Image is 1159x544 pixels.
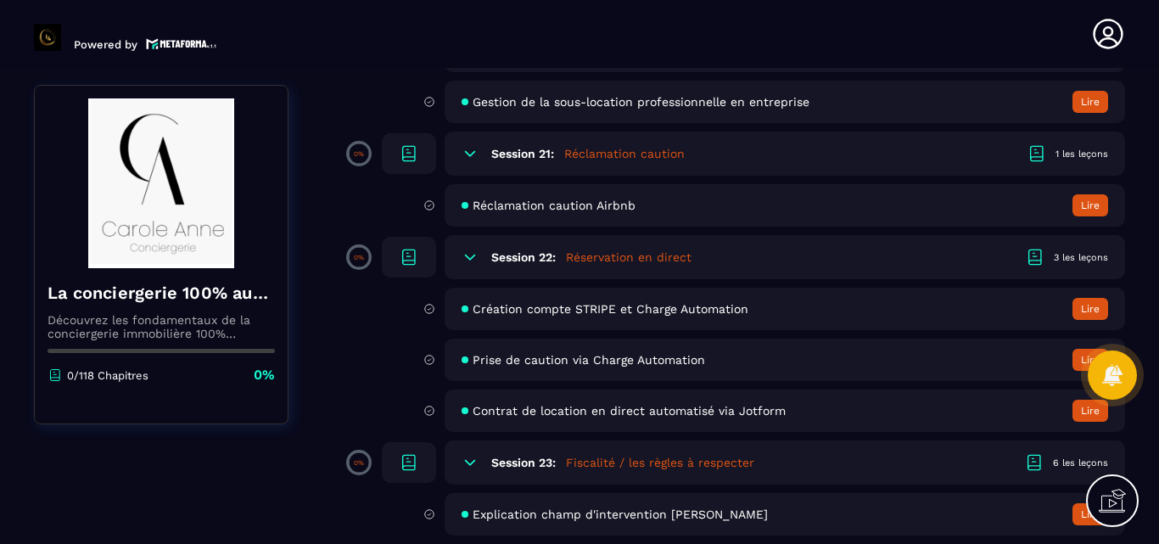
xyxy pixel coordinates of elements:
[1072,298,1108,320] button: Lire
[473,404,786,418] span: Contrat de location en direct automatisé via Jotform
[1072,503,1108,525] button: Lire
[48,281,275,305] h4: La conciergerie 100% automatisée
[354,254,364,261] p: 0%
[354,150,364,158] p: 0%
[473,353,705,367] span: Prise de caution via Charge Automation
[1053,457,1108,469] div: 6 les leçons
[48,98,275,268] img: banner
[1072,349,1108,371] button: Lire
[491,147,554,160] h6: Session 21:
[1072,400,1108,422] button: Lire
[473,199,635,212] span: Réclamation caution Airbnb
[1072,194,1108,216] button: Lire
[1054,251,1108,264] div: 3 les leçons
[473,508,768,521] span: Explication champ d'intervention [PERSON_NAME]
[354,459,364,467] p: 0%
[146,36,217,51] img: logo
[566,249,691,266] h5: Réservation en direct
[74,38,137,51] p: Powered by
[48,313,275,340] p: Découvrez les fondamentaux de la conciergerie immobilière 100% automatisée. Cette formation est c...
[491,456,556,469] h6: Session 23:
[473,302,748,316] span: Création compte STRIPE et Charge Automation
[491,250,556,264] h6: Session 22:
[34,24,61,51] img: logo-branding
[1072,91,1108,113] button: Lire
[473,95,809,109] span: Gestion de la sous-location professionnelle en entreprise
[254,366,275,384] p: 0%
[1055,148,1108,160] div: 1 les leçons
[566,454,754,471] h5: Fiscalité / les règles à respecter
[67,369,148,382] p: 0/118 Chapitres
[564,145,685,162] h5: Réclamation caution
